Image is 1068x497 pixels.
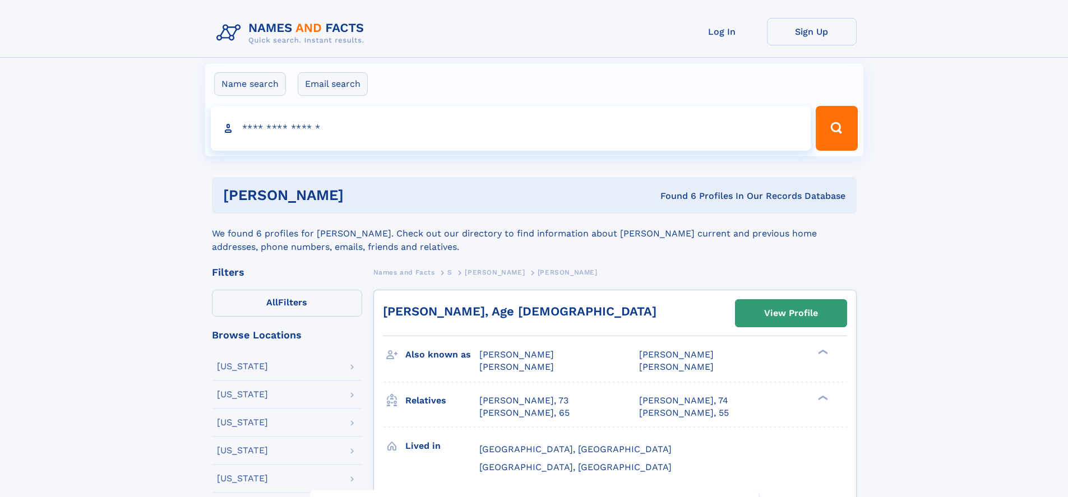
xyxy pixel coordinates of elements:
[677,18,767,45] a: Log In
[214,72,286,96] label: Name search
[405,345,479,364] h3: Also known as
[479,444,672,454] span: [GEOGRAPHIC_DATA], [GEOGRAPHIC_DATA]
[405,391,479,410] h3: Relatives
[217,446,268,455] div: [US_STATE]
[383,304,656,318] a: [PERSON_NAME], Age [DEMOGRAPHIC_DATA]
[212,18,373,48] img: Logo Names and Facts
[212,213,857,254] div: We found 6 profiles for [PERSON_NAME]. Check out our directory to find information about [PERSON_...
[266,297,278,308] span: All
[767,18,857,45] a: Sign Up
[639,361,714,372] span: [PERSON_NAME]
[639,349,714,360] span: [PERSON_NAME]
[815,394,829,401] div: ❯
[447,265,452,279] a: S
[217,418,268,427] div: [US_STATE]
[816,106,857,151] button: Search Button
[502,190,845,202] div: Found 6 Profiles In Our Records Database
[465,268,525,276] span: [PERSON_NAME]
[212,330,362,340] div: Browse Locations
[211,106,811,151] input: search input
[212,267,362,277] div: Filters
[217,474,268,483] div: [US_STATE]
[479,407,570,419] a: [PERSON_NAME], 65
[815,349,829,356] div: ❯
[639,407,729,419] a: [PERSON_NAME], 55
[639,394,728,407] a: [PERSON_NAME], 74
[479,361,554,372] span: [PERSON_NAME]
[223,188,502,202] h1: [PERSON_NAME]
[217,390,268,399] div: [US_STATE]
[479,462,672,472] span: [GEOGRAPHIC_DATA], [GEOGRAPHIC_DATA]
[298,72,368,96] label: Email search
[538,268,598,276] span: [PERSON_NAME]
[479,349,554,360] span: [PERSON_NAME]
[405,436,479,456] h3: Lived in
[479,394,568,407] a: [PERSON_NAME], 73
[736,300,847,327] a: View Profile
[447,268,452,276] span: S
[465,265,525,279] a: [PERSON_NAME]
[217,362,268,371] div: [US_STATE]
[764,300,818,326] div: View Profile
[373,265,435,279] a: Names and Facts
[212,290,362,317] label: Filters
